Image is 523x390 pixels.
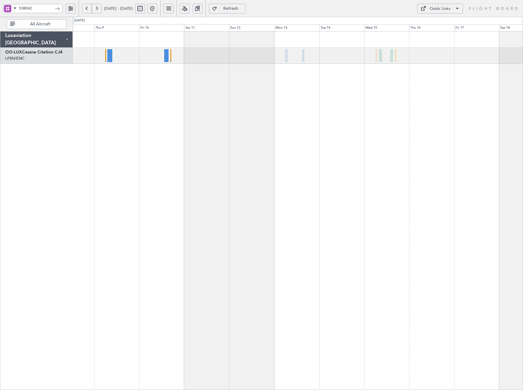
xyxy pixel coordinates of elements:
[454,24,499,31] div: Fri 17
[5,50,62,54] a: OO-LUXCessna Citation CJ4
[5,50,22,54] span: OO-LUX
[74,18,85,23] div: [DATE]
[364,24,409,31] div: Wed 15
[274,24,319,31] div: Mon 13
[430,6,451,12] div: Quick Links
[209,4,246,13] button: Refresh
[5,56,24,61] a: LFSN/ENC
[19,4,54,13] input: Trip Number
[184,24,229,31] div: Sat 11
[94,24,139,31] div: Thu 9
[229,24,274,31] div: Sun 12
[139,24,184,31] div: Fri 10
[16,22,64,26] span: All Aircraft
[409,24,454,31] div: Thu 16
[7,19,66,29] button: All Aircraft
[104,6,133,11] span: [DATE] - [DATE]
[417,4,463,13] button: Quick Links
[319,24,364,31] div: Tue 14
[218,6,243,11] span: Refresh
